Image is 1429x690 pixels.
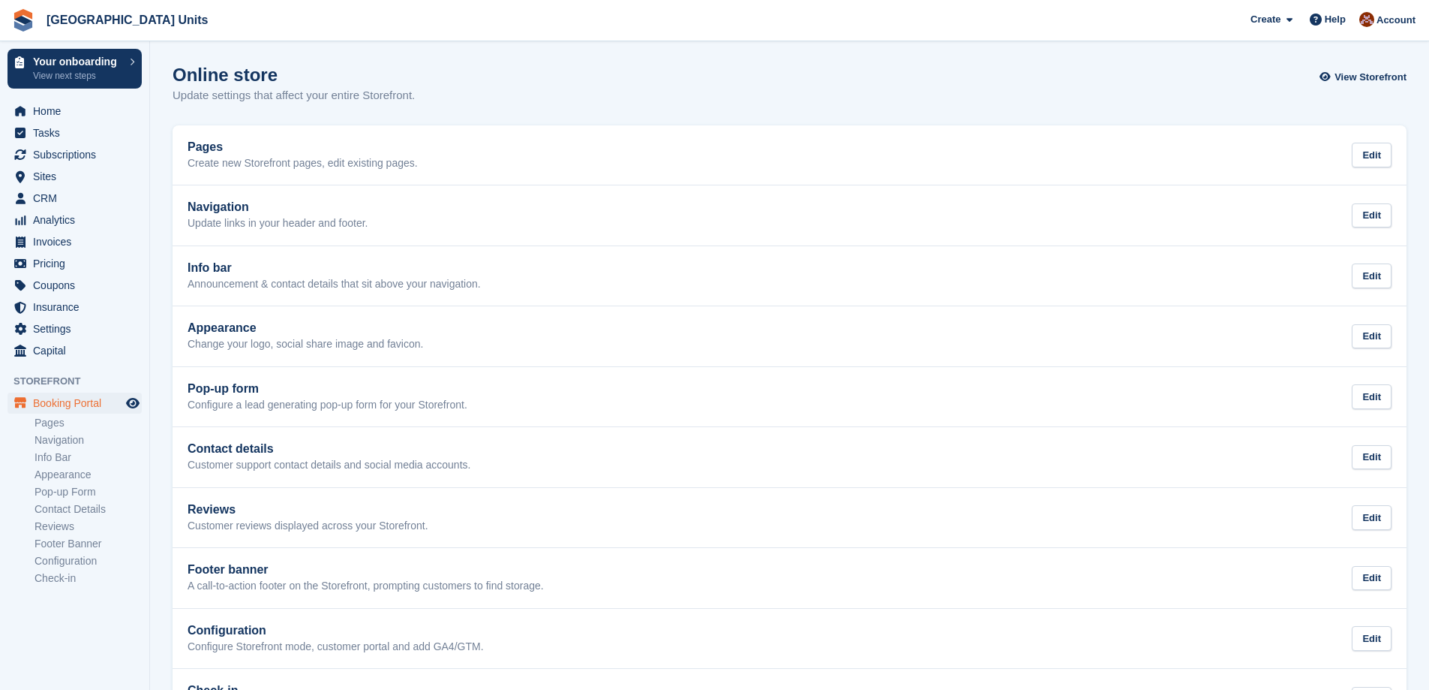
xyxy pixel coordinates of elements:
p: Configure a lead generating pop-up form for your Storefront. [188,399,467,412]
p: Announcement & contact details that sit above your navigation. [188,278,481,291]
a: Pop-up form Configure a lead generating pop-up form for your Storefront. Edit [173,367,1406,427]
a: Reviews [35,520,142,534]
span: Coupons [33,275,123,296]
span: Invoices [33,231,123,252]
a: menu [8,101,142,122]
a: Navigation [35,433,142,447]
span: Pricing [33,253,123,274]
h2: Configuration [188,624,484,637]
a: Configuration Configure Storefront mode, customer portal and add GA4/GTM. Edit [173,609,1406,669]
p: Change your logo, social share image and favicon. [188,338,423,351]
span: Sites [33,166,123,187]
p: Your onboarding [33,56,122,67]
a: menu [8,144,142,165]
a: Pages Create new Storefront pages, edit existing pages. Edit [173,125,1406,185]
p: Customer support contact details and social media accounts. [188,459,470,472]
a: Footer banner A call-to-action footer on the Storefront, prompting customers to find storage. Edit [173,548,1406,608]
h2: Contact details [188,442,470,456]
p: Create new Storefront pages, edit existing pages. [188,157,418,170]
span: Capital [33,340,123,361]
h1: Online store [173,65,415,85]
p: Configure Storefront mode, customer portal and add GA4/GTM. [188,640,484,654]
a: Contact Details [35,502,142,517]
h2: Footer banner [188,563,544,577]
a: menu [8,122,142,143]
p: A call-to-action footer on the Storefront, prompting customers to find storage. [188,580,544,593]
a: Info bar Announcement & contact details that sit above your navigation. Edit [173,246,1406,306]
a: menu [8,340,142,361]
h2: Pages [188,140,418,154]
span: Insurance [33,297,123,318]
a: menu [8,166,142,187]
a: Appearance Change your logo, social share image and favicon. Edit [173,306,1406,366]
span: Subscriptions [33,144,123,165]
span: View Storefront [1334,70,1406,85]
h2: Pop-up form [188,382,467,396]
p: Update settings that affect your entire Storefront. [173,87,415,104]
a: menu [8,253,142,274]
a: Info Bar [35,450,142,465]
span: Create [1250,12,1280,27]
img: Laura Clinnick [1359,12,1374,27]
a: Appearance [35,468,142,482]
p: Customer reviews displayed across your Storefront. [188,520,428,533]
h2: Navigation [188,200,368,214]
div: Edit [1352,445,1391,470]
a: Navigation Update links in your header and footer. Edit [173,185,1406,246]
div: Edit [1352,384,1391,409]
a: Pages [35,416,142,430]
a: menu [8,275,142,296]
a: Configuration [35,554,142,568]
a: Footer Banner [35,537,142,551]
img: stora-icon-8386f47178a22dfd0bd8f6a31ec36ba5ce8667c1dd55bd0f319d3a0aa187defe.svg [12,9,35,32]
div: Edit [1352,264,1391,288]
h2: Appearance [188,321,423,335]
span: Settings [33,318,123,339]
span: CRM [33,188,123,209]
span: Account [1376,13,1415,28]
a: menu [8,297,142,318]
a: Preview store [124,394,142,412]
a: View Storefront [1323,65,1406,89]
a: menu [8,209,142,231]
span: Booking Portal [33,393,123,414]
div: Edit [1352,203,1391,228]
a: Your onboarding View next steps [8,49,142,89]
a: Pop-up Form [35,485,142,499]
h2: Info bar [188,261,481,275]
div: Edit [1352,143,1391,167]
div: Edit [1352,324,1391,349]
div: Edit [1352,505,1391,530]
a: menu [8,393,142,414]
a: Check-in [35,571,142,586]
span: Home [33,101,123,122]
span: Analytics [33,209,123,231]
span: Help [1325,12,1346,27]
div: Edit [1352,626,1391,651]
span: Storefront [14,374,149,389]
div: Edit [1352,566,1391,591]
p: Update links in your header and footer. [188,217,368,231]
span: Tasks [33,122,123,143]
a: [GEOGRAPHIC_DATA] Units [41,8,214,32]
a: Contact details Customer support contact details and social media accounts. Edit [173,427,1406,487]
a: menu [8,318,142,339]
a: menu [8,188,142,209]
h2: Reviews [188,503,428,517]
a: menu [8,231,142,252]
a: Reviews Customer reviews displayed across your Storefront. Edit [173,488,1406,548]
p: View next steps [33,69,122,83]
